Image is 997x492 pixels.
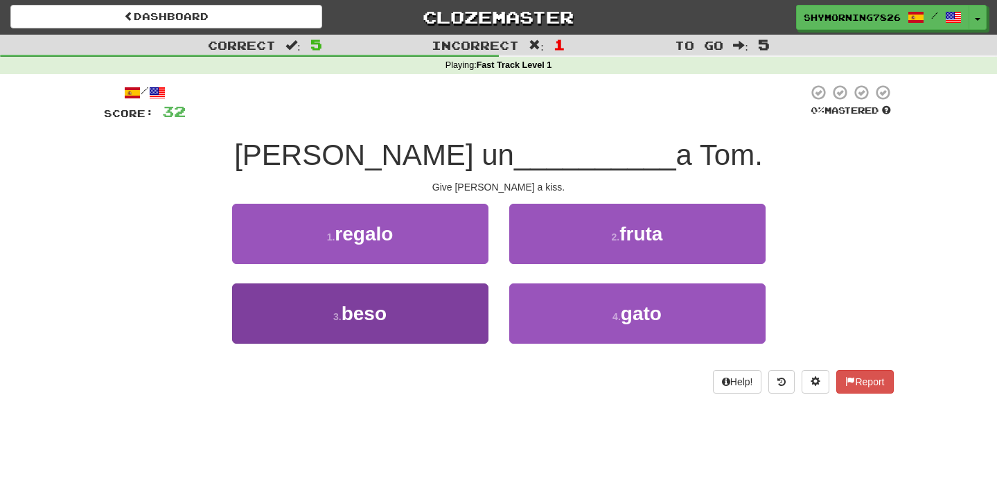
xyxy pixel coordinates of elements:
small: 3 . [333,311,342,322]
small: 2 . [612,231,620,243]
span: : [285,39,301,51]
span: To go [675,38,723,52]
span: Correct [208,38,276,52]
button: 1.regalo [232,204,488,264]
span: 5 [310,36,322,53]
span: 0 % [811,105,824,116]
span: gato [621,303,662,324]
span: regalo [335,223,393,245]
span: Incorrect [432,38,519,52]
button: 4.gato [509,283,766,344]
div: Give [PERSON_NAME] a kiss. [104,180,894,194]
small: 4 . [612,311,621,322]
button: 2.fruta [509,204,766,264]
span: 32 [162,103,186,120]
a: Dashboard [10,5,322,28]
a: ShyMorning7826 / [796,5,969,30]
span: 5 [758,36,770,53]
span: fruta [619,223,662,245]
span: a Tom. [676,139,763,171]
small: 1 . [327,231,335,243]
strong: Fast Track Level 1 [477,60,552,70]
span: [PERSON_NAME] un [234,139,514,171]
div: / [104,84,186,101]
div: Mastered [808,105,894,117]
button: Help! [713,370,762,394]
span: : [529,39,544,51]
button: Report [836,370,893,394]
button: Round history (alt+y) [768,370,795,394]
button: 3.beso [232,283,488,344]
span: 1 [554,36,565,53]
span: / [931,10,938,20]
span: ShyMorning7826 [804,11,901,24]
span: __________ [514,139,676,171]
span: : [733,39,748,51]
span: Score: [104,107,154,119]
span: beso [342,303,387,324]
a: Clozemaster [343,5,655,29]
